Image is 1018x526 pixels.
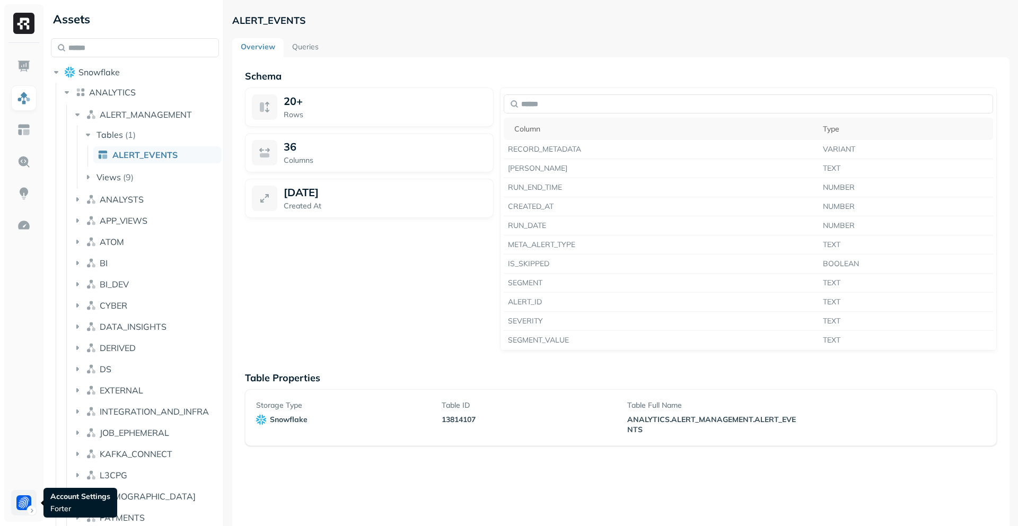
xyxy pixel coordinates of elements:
[284,201,487,211] p: Created At
[123,172,134,182] p: ( 9 )
[100,321,166,332] span: DATA_INSIGHTS
[100,109,192,120] span: ALERT_MANAGEMENT
[112,150,178,160] span: ALERT_EVENTS
[89,87,136,98] span: ANALYTICS
[72,106,220,123] button: ALERT_MANAGEMENT
[125,129,136,140] p: ( 1 )
[78,67,120,77] span: Snowflake
[72,382,220,399] button: EXTERNAL
[100,449,172,459] span: KAFKA_CONNECT
[72,212,220,229] button: APP_VIEWS
[86,300,96,311] img: namespace
[96,172,121,182] span: Views
[284,186,319,199] p: [DATE]
[100,258,108,268] span: BI
[284,140,296,153] p: 36
[627,400,800,410] p: Table Full Name
[100,406,209,417] span: INTEGRATION_AND_INFRA
[100,279,129,290] span: BI_DEV
[100,236,124,247] span: ATOM
[17,91,31,105] img: Assets
[100,364,111,374] span: DS
[819,331,993,350] td: TEXT
[50,492,110,502] p: Account Settings
[62,84,220,101] button: ANALYTICS
[100,512,145,523] span: PAYMENTS
[86,427,96,438] img: namespace
[256,400,429,410] p: Storage Type
[96,129,123,140] span: Tables
[72,233,220,250] button: ATOM
[442,400,615,410] p: Table ID
[86,215,96,226] img: namespace
[100,470,127,480] span: L3CPG
[72,191,220,208] button: ANALYSTS
[86,406,96,417] img: namespace
[100,343,136,353] span: DERIVED
[504,140,819,159] td: RECORD_METADATA
[504,216,819,235] td: RUN_DATE
[50,504,110,514] p: Forter
[819,293,993,312] td: TEXT
[86,449,96,459] img: namespace
[100,427,169,438] span: JOB_EPHEMERAL
[504,159,819,178] td: [PERSON_NAME]
[232,38,284,57] a: Overview
[93,146,221,163] a: ALERT_EVENTS
[72,297,220,314] button: CYBER
[245,372,997,384] p: Table Properties
[86,512,96,523] img: namespace
[17,218,31,232] img: Optimization
[504,293,819,312] td: ALERT_ID
[72,318,220,335] button: DATA_INSIGHTS
[86,194,96,205] img: namespace
[819,216,993,235] td: NUMBER
[72,403,220,420] button: INTEGRATION_AND_INFRA
[284,155,487,165] p: Columns
[819,140,993,159] td: VARIANT
[72,509,220,526] button: PAYMENTS
[72,424,220,441] button: JOB_EPHEMERAL
[75,87,86,98] img: lake
[504,255,819,274] td: IS_SKIPPED
[86,258,96,268] img: namespace
[256,415,267,425] img: snowflake
[72,339,220,356] button: DERIVED
[65,67,75,77] img: root
[86,385,96,396] img: namespace
[823,124,989,134] div: Type
[819,178,993,197] td: NUMBER
[819,197,993,216] td: NUMBER
[100,385,143,396] span: EXTERNAL
[100,194,144,205] span: ANALYSTS
[72,488,220,505] button: [DEMOGRAPHIC_DATA]
[270,415,308,425] p: snowflake
[72,467,220,484] button: L3CPG
[819,274,993,293] td: TEXT
[284,38,327,57] a: Queries
[100,491,196,502] span: [DEMOGRAPHIC_DATA]
[819,255,993,274] td: BOOLEAN
[17,59,31,73] img: Dashboard
[504,274,819,293] td: SEGMENT
[86,321,96,332] img: namespace
[100,215,147,226] span: APP_VIEWS
[504,197,819,216] td: CREATED_AT
[245,70,997,82] p: Schema
[16,495,31,510] img: Forter
[232,14,306,27] p: ALERT_EVENTS
[51,11,219,28] div: Assets
[86,470,96,480] img: namespace
[504,178,819,197] td: RUN_END_TIME
[86,236,96,247] img: namespace
[504,331,819,350] td: SEGMENT_VALUE
[51,64,219,81] button: Snowflake
[284,110,487,120] p: Rows
[83,169,221,186] button: Views(9)
[17,123,31,137] img: Asset Explorer
[72,276,220,293] button: BI_DEV
[13,13,34,34] img: Ryft
[86,109,96,120] img: namespace
[86,343,96,353] img: namespace
[72,445,220,462] button: KAFKA_CONNECT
